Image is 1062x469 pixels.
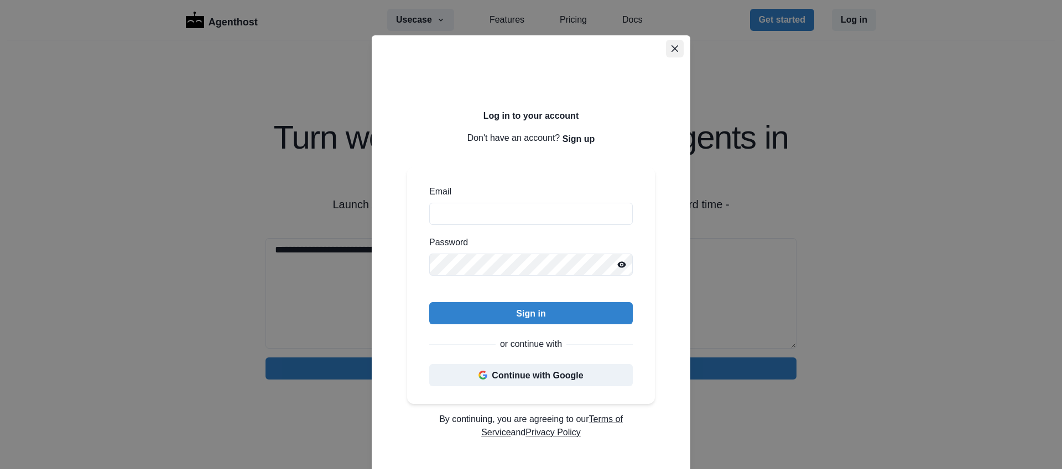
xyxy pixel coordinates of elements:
label: Email [429,185,626,198]
a: Privacy Policy [525,428,581,437]
a: Terms of Service [481,414,623,437]
button: Continue with Google [429,364,633,386]
button: Sign up [563,128,595,150]
label: Password [429,236,626,249]
p: Don't have an account? [407,128,655,150]
button: Close [666,40,684,57]
button: Sign in [429,302,633,324]
p: By continuing, you are agreeing to our and [407,413,655,439]
p: or continue with [500,338,562,351]
button: Reveal password [611,254,633,276]
h2: Log in to your account [407,110,655,121]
